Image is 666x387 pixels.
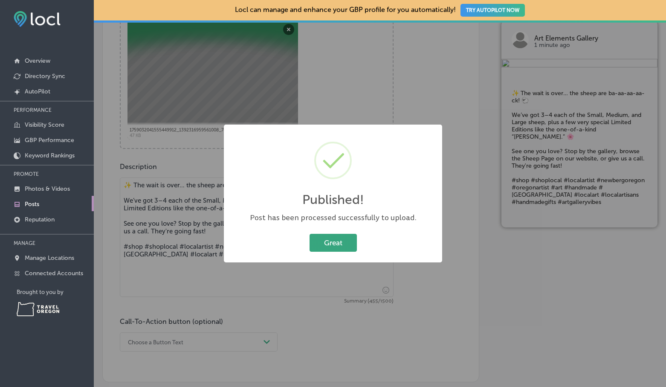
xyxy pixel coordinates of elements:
p: GBP Performance [25,137,74,144]
p: Keyword Rankings [25,152,75,159]
p: Photos & Videos [25,185,70,192]
p: Brought to you by [17,289,94,295]
p: AutoPilot [25,88,50,95]
img: Travel Oregon [17,302,59,316]
p: Directory Sync [25,73,65,80]
h2: Published! [302,192,364,207]
p: Connected Accounts [25,270,83,277]
p: Overview [25,57,50,64]
p: Visibility Score [25,121,64,128]
button: TRY AUTOPILOT NOW [460,4,525,17]
p: Posts [25,201,39,208]
img: fda3e92497d09a02dc62c9cd864e3231.png [14,11,61,27]
button: Great [310,234,357,251]
p: Reputation [25,216,55,223]
p: Manage Locations [25,254,74,262]
div: Post has been processed successfully to upload. [232,212,434,223]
